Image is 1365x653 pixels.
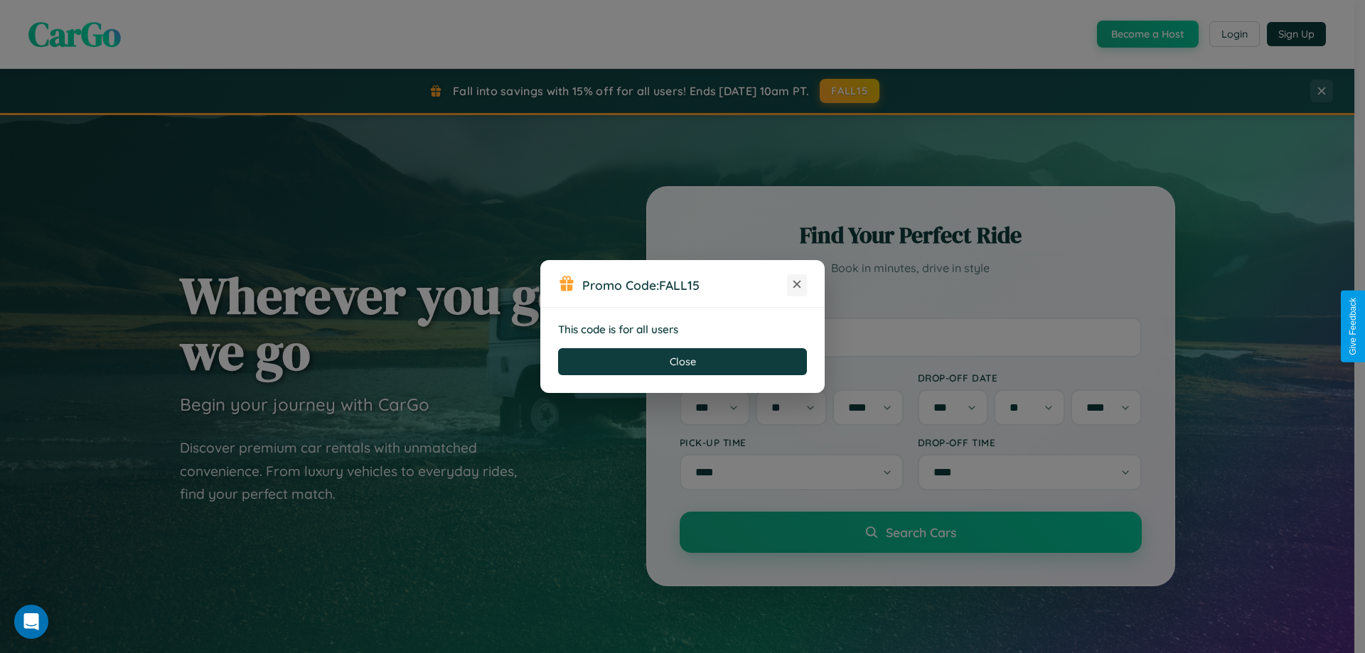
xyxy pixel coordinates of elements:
div: Open Intercom Messenger [14,605,48,639]
button: Close [558,348,807,375]
b: FALL15 [659,277,700,293]
h3: Promo Code: [582,277,787,293]
strong: This code is for all users [558,323,678,336]
div: Give Feedback [1348,298,1358,355]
